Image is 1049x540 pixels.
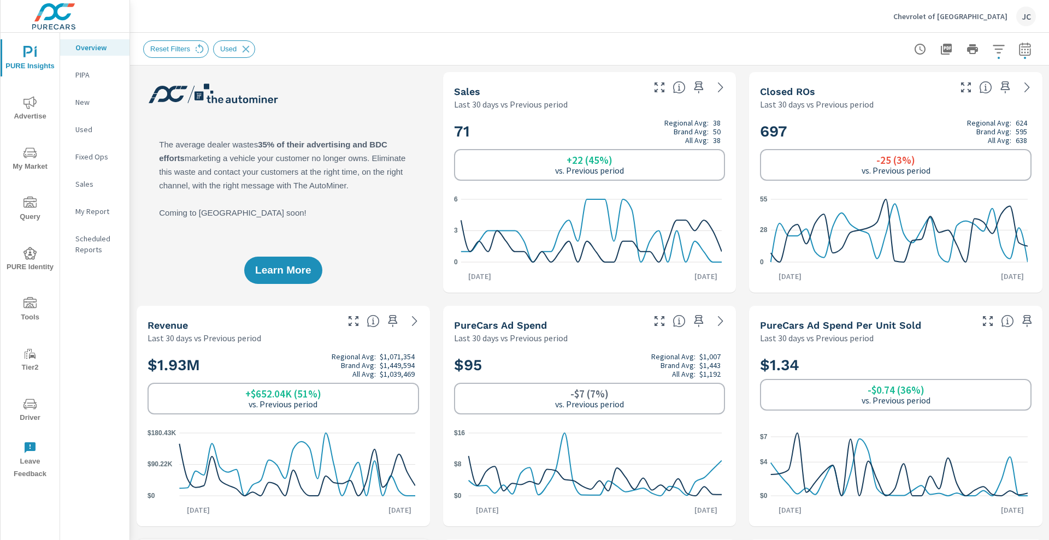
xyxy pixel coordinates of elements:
[75,97,121,108] p: New
[687,271,725,282] p: [DATE]
[179,505,217,515] p: [DATE]
[148,492,155,500] text: $0
[690,312,708,330] span: Save this to your personalized report
[75,206,121,217] p: My Report
[979,312,997,330] button: Make Fullscreen
[712,79,729,96] a: See more details in report
[4,247,56,274] span: PURE Identity
[4,347,56,374] span: Tier2
[712,312,729,330] a: See more details in report
[380,361,415,370] p: $1,449,594
[876,155,915,165] h6: -25 (3%)
[771,505,809,515] p: [DATE]
[468,505,506,515] p: [DATE]
[75,151,121,162] p: Fixed Ops
[760,458,768,466] text: $4
[988,38,1010,60] button: Apply Filters
[60,176,129,192] div: Sales
[380,352,415,361] p: $1,071,354
[75,233,121,255] p: Scheduled Reports
[674,127,709,136] p: Brand Avg:
[148,429,176,437] text: $180.43K
[713,136,721,145] p: 38
[713,118,721,127] p: 38
[75,179,121,189] p: Sales
[4,96,56,123] span: Advertise
[570,388,609,399] h6: -$7 (7%)
[1,33,60,485] div: nav menu
[60,39,129,56] div: Overview
[148,331,261,345] p: Last 30 days vs Previous period
[993,271,1032,282] p: [DATE]
[352,370,376,378] p: All Avg:
[345,312,362,330] button: Make Fullscreen
[406,312,423,330] a: See more details in report
[454,118,726,145] h2: 71
[760,331,874,345] p: Last 30 days vs Previous period
[555,165,624,175] p: vs. Previous period
[454,492,462,500] text: $0
[213,40,255,58] div: Used
[893,11,1007,21] p: Chevrolet of [GEOGRAPHIC_DATA]
[4,46,56,73] span: PURE Insights
[567,155,612,165] h6: +22 (45%)
[454,98,568,111] p: Last 30 days vs Previous period
[454,258,458,266] text: 0
[760,118,1032,145] h2: 697
[771,271,809,282] p: [DATE]
[60,67,129,83] div: PIPA
[760,258,764,266] text: 0
[760,98,874,111] p: Last 30 days vs Previous period
[381,505,419,515] p: [DATE]
[760,195,768,203] text: 55
[380,370,415,378] p: $1,039,469
[454,319,547,331] h5: PureCars Ad Spend
[699,352,721,361] p: $1,007
[651,312,668,330] button: Make Fullscreen
[685,136,709,145] p: All Avg:
[4,397,56,424] span: Driver
[699,370,721,378] p: $1,192
[332,352,376,361] p: Regional Avg:
[862,165,930,175] p: vs. Previous period
[988,136,1011,145] p: All Avg:
[454,86,480,97] h5: Sales
[367,314,380,328] span: Total sales revenue over the selected date range. [Source: This data is sourced from the dealer’s...
[454,429,465,437] text: $16
[454,227,458,235] text: 3
[60,121,129,138] div: Used
[1016,7,1036,26] div: JC
[245,388,321,399] h6: +$652.04K (51%)
[4,297,56,324] span: Tools
[75,124,121,135] p: Used
[255,265,311,275] span: Learn More
[661,361,696,370] p: Brand Avg:
[967,118,1011,127] p: Regional Avg:
[1016,118,1027,127] p: 624
[993,505,1032,515] p: [DATE]
[75,69,121,80] p: PIPA
[60,149,129,165] div: Fixed Ops
[148,319,188,331] h5: Revenue
[1016,136,1027,145] p: 638
[760,355,1032,375] h2: $1.34
[4,197,56,223] span: Query
[760,86,815,97] h5: Closed ROs
[60,203,129,219] div: My Report
[713,127,721,136] p: 50
[454,352,726,378] h2: $95
[148,461,173,468] text: $90.22K
[144,45,197,53] span: Reset Filters
[760,492,768,500] text: $0
[1001,314,1014,328] span: Average cost of advertising per each vehicle sold at the dealer over the selected date range. The...
[699,361,721,370] p: $1,443
[454,460,462,468] text: $8
[249,399,317,409] p: vs. Previous period
[461,271,499,282] p: [DATE]
[760,319,921,331] h5: PureCars Ad Spend Per Unit Sold
[962,38,983,60] button: Print Report
[673,314,686,328] span: Total cost of media for all PureCars channels for the selected dealership group over the selected...
[976,127,1011,136] p: Brand Avg:
[862,395,930,405] p: vs. Previous period
[148,352,419,378] h2: $1.93M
